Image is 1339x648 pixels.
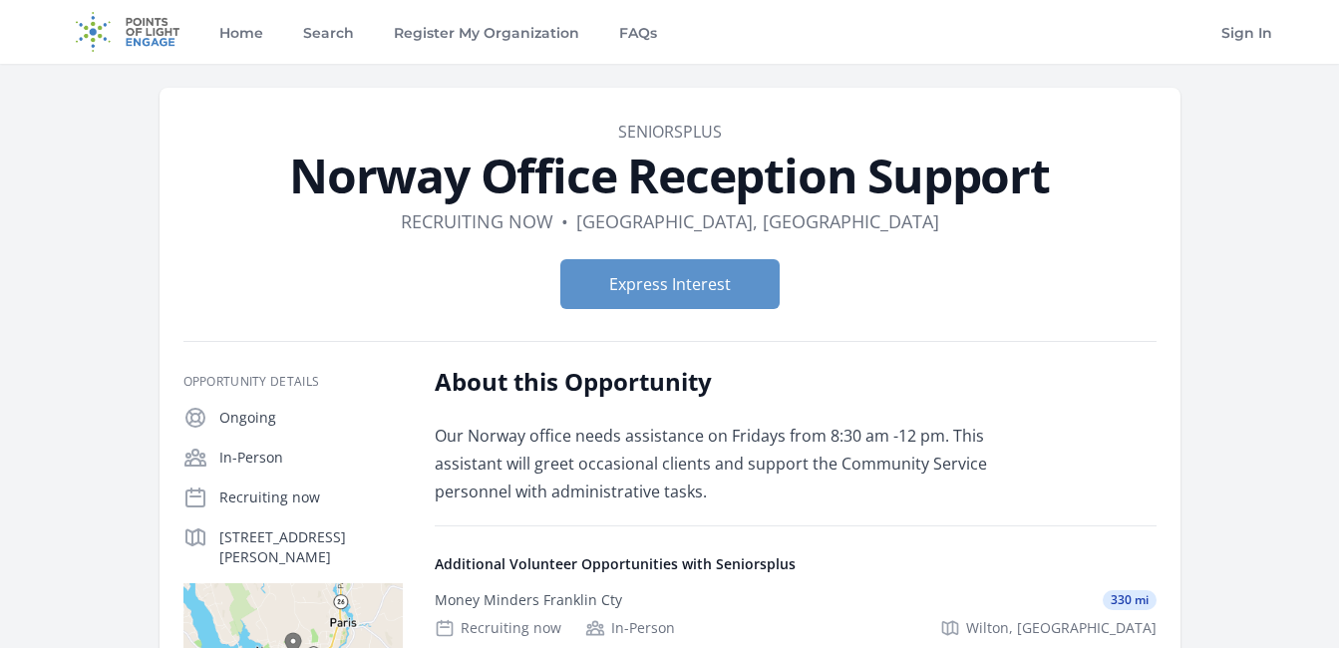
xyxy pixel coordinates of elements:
div: In-Person [585,618,675,638]
dd: Recruiting now [401,207,553,235]
button: Express Interest [560,259,780,309]
h3: Opportunity Details [183,374,403,390]
h2: About this Opportunity [435,366,1018,398]
p: In-Person [219,448,403,468]
div: Money Minders Franklin Cty [435,590,622,610]
div: Recruiting now [435,618,561,638]
span: Wilton, [GEOGRAPHIC_DATA] [966,618,1157,638]
p: Recruiting now [219,487,403,507]
h1: Norway Office Reception Support [183,152,1157,199]
div: • [561,207,568,235]
p: [STREET_ADDRESS][PERSON_NAME] [219,527,403,567]
dd: [GEOGRAPHIC_DATA], [GEOGRAPHIC_DATA] [576,207,939,235]
p: Our Norway office needs assistance on Fridays from 8:30 am -12 pm. This assistant will greet occa... [435,422,1018,505]
p: Ongoing [219,408,403,428]
span: 330 mi [1103,590,1157,610]
h4: Additional Volunteer Opportunities with Seniorsplus [435,554,1157,574]
a: Seniorsplus [618,121,722,143]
